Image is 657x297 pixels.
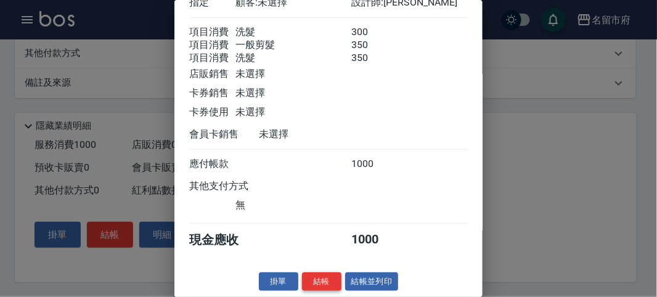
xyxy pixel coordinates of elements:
div: 卡券銷售 [189,87,235,100]
div: 1000 [352,232,398,248]
div: 店販銷售 [189,68,235,81]
div: 項目消費 [189,39,235,52]
button: 結帳並列印 [345,272,399,291]
button: 掛單 [259,272,298,291]
div: 一般剪髮 [235,39,351,52]
div: 洗髮 [235,52,351,65]
div: 300 [352,26,398,39]
div: 無 [235,199,351,212]
div: 會員卡銷售 [189,128,259,141]
div: 350 [352,39,398,52]
div: 1000 [352,158,398,171]
button: 結帳 [302,272,341,291]
div: 項目消費 [189,26,235,39]
div: 其他支付方式 [189,180,282,193]
div: 洗髮 [235,26,351,39]
div: 卡券使用 [189,106,235,119]
div: 項目消費 [189,52,235,65]
div: 應付帳款 [189,158,235,171]
div: 現金應收 [189,232,259,248]
div: 未選擇 [235,87,351,100]
div: 350 [352,52,398,65]
div: 未選擇 [235,68,351,81]
div: 未選擇 [259,128,375,141]
div: 未選擇 [235,106,351,119]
